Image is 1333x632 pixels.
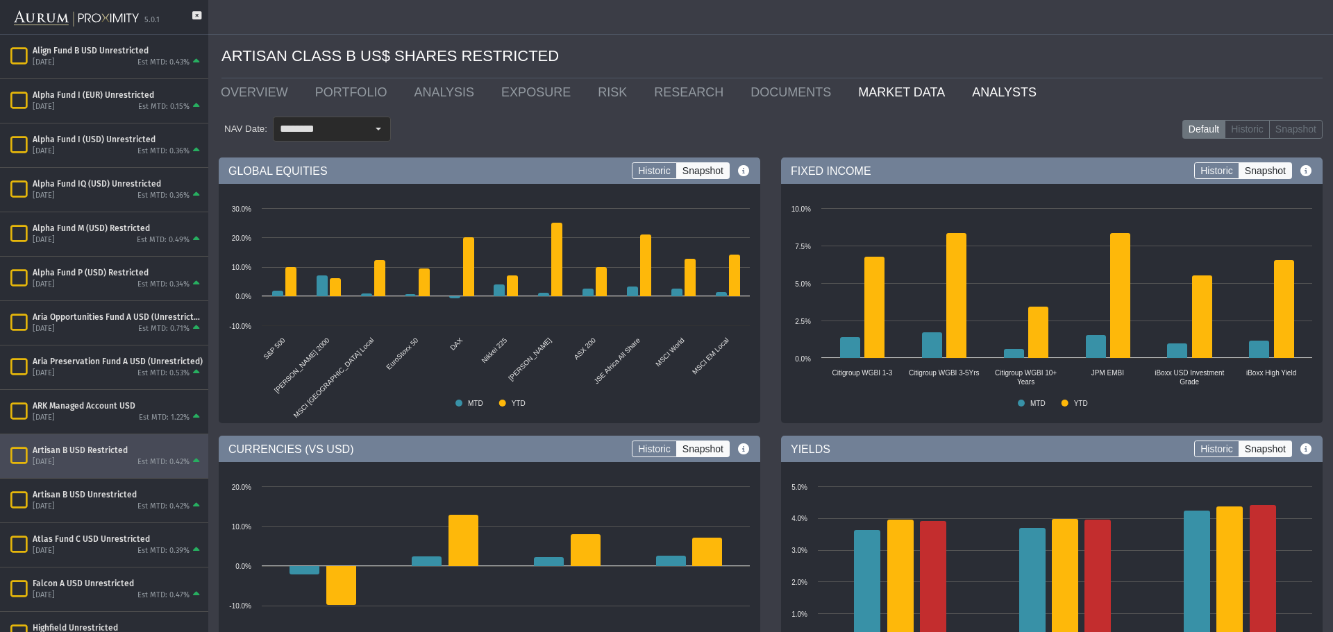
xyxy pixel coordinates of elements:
[791,205,811,213] text: 10.0%
[33,368,55,379] div: [DATE]
[33,324,55,334] div: [DATE]
[33,178,203,189] div: Alpha Fund IQ (USD) Unrestricted
[229,602,251,610] text: -10.0%
[33,45,203,56] div: Align Fund B USD Unrestricted
[235,293,251,300] text: 0.0%
[33,400,203,411] div: ARK Managed Account USD
[1074,400,1088,407] text: YTD
[1246,369,1296,377] text: iBoxx High Yield
[262,336,287,361] text: S&P 500
[33,356,203,367] div: Aria Preservation Fund A USD (Unrestricted)
[795,318,811,325] text: 2.5%
[654,336,686,368] text: MSCI World
[232,523,251,531] text: 10.0%
[1182,120,1225,139] label: Default
[137,457,190,468] div: Est MTD: 0.42%
[468,400,483,407] text: MTD
[139,413,190,423] div: Est MTD: 1.22%
[33,102,55,112] div: [DATE]
[791,484,807,491] text: 5.0%
[33,489,203,500] div: Artisan B USD Unrestricted
[137,546,190,556] div: Est MTD: 0.39%
[691,336,730,376] text: MSCI EM Local
[137,368,190,379] div: Est MTD: 0.53%
[795,355,811,363] text: 0.0%
[219,157,760,184] div: GLOBAL EQUITIES
[33,134,203,145] div: Alpha Fund I (USD) Unrestricted
[33,191,55,201] div: [DATE]
[1030,400,1046,407] text: MTD
[1091,369,1124,377] text: JPM EMBI
[33,223,203,234] div: Alpha Fund M (USD) Restricted
[791,579,807,586] text: 2.0%
[232,264,251,271] text: 10.0%
[137,58,190,68] div: Est MTD: 0.43%
[480,336,508,365] text: Nikkei 225
[33,502,55,512] div: [DATE]
[33,413,55,423] div: [DATE]
[962,78,1053,106] a: ANALYSTS
[448,336,464,352] text: DAX
[235,563,251,570] text: 0.0%
[1269,120,1323,139] label: Snapshot
[33,578,203,589] div: Falcon A USD Unrestricted
[995,369,1057,386] text: Citigroup WGBI 10+ Years
[848,78,962,106] a: MARKET DATA
[33,235,55,246] div: [DATE]
[1225,120,1270,139] label: Historic
[33,445,203,456] div: Artisan B USD Restricted
[795,243,811,250] text: 7.5%
[232,234,251,242] text: 20.0%
[740,78,848,106] a: DOCUMENTS
[1194,162,1239,179] label: Historic
[33,58,55,68] div: [DATE]
[781,157,1323,184] div: FIXED INCOME
[676,162,730,179] label: Snapshot
[587,78,644,106] a: RISK
[305,78,404,106] a: PORTFOLIO
[832,369,893,377] text: Citigroup WGBI 1-3
[791,547,807,554] text: 3.0%
[592,336,642,386] text: JSE Africa All Share
[273,336,331,395] text: [PERSON_NAME] 2000
[507,336,553,382] text: [PERSON_NAME]
[232,484,251,491] text: 20.0%
[572,336,597,361] text: ASX 200
[1194,441,1239,457] label: Historic
[219,436,760,462] div: CURRENCIES (VS USD)
[144,15,160,26] div: 5.0.1
[219,123,273,135] span: NAV Date:
[221,35,1323,78] div: ARTISAN CLASS B US$ SHARES RESTRICTED
[33,546,55,556] div: [DATE]
[403,78,491,106] a: ANALYSIS
[644,78,740,106] a: RESEARCH
[512,400,526,407] text: YTD
[14,3,139,34] img: Aurum-Proximity%20white.svg
[137,502,190,512] div: Est MTD: 0.42%
[33,89,203,101] div: Alpha Fund I (EUR) Unrestricted
[137,590,190,601] div: Est MTD: 0.47%
[33,457,55,468] div: [DATE]
[33,590,55,601] div: [DATE]
[138,324,190,334] div: Est MTD: 0.71%
[791,610,807,618] text: 1.0%
[137,146,190,157] div: Est MTD: 0.36%
[676,441,730,457] label: Snapshot
[33,280,55,290] div: [DATE]
[1155,369,1224,386] text: iBoxx USD Investment Grade
[33,311,203,323] div: Aria Opportunities Fund A USD (Unrestricted)
[138,102,190,112] div: Est MTD: 0.15%
[385,336,420,372] text: EuroStoxx 50
[632,162,677,179] label: Historic
[229,323,251,330] text: -10.0%
[791,515,807,522] text: 4.0%
[210,78,305,106] a: OVERVIEW
[367,117,390,141] div: Select
[632,441,677,457] label: Historic
[137,280,190,290] div: Est MTD: 0.34%
[232,205,251,213] text: 30.0%
[781,436,1323,462] div: YIELDS
[1239,162,1292,179] label: Snapshot
[137,235,190,246] div: Est MTD: 0.49%
[33,533,203,545] div: Atlas Fund C USD Unrestricted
